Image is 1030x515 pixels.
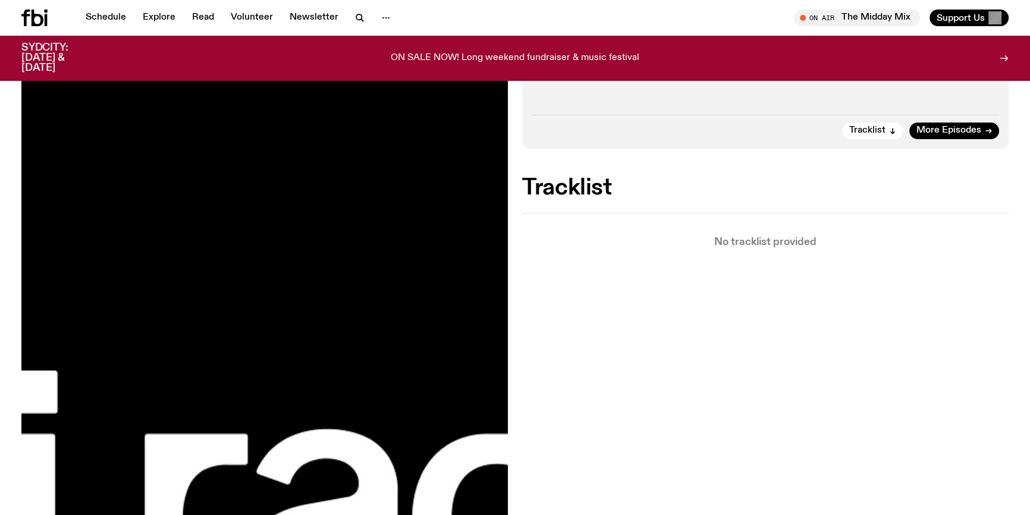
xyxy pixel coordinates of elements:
[916,126,981,135] span: More Episodes
[282,10,346,26] a: Newsletter
[224,10,280,26] a: Volunteer
[78,10,133,26] a: Schedule
[522,177,1009,199] h2: Tracklist
[21,43,98,73] h3: SYDCITY: [DATE] & [DATE]
[909,123,999,139] a: More Episodes
[842,123,903,139] button: Tracklist
[794,10,920,26] button: On AirThe Midday Mix
[849,126,885,135] span: Tracklist
[937,12,985,23] span: Support Us
[929,10,1009,26] button: Support Us
[136,10,183,26] a: Explore
[391,53,639,64] p: ON SALE NOW! Long weekend fundraiser & music festival
[185,10,221,26] a: Read
[522,237,1009,247] p: No tracklist provided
